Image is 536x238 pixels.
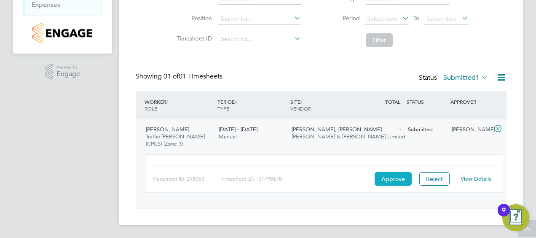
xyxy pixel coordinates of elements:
label: Timesheet ID [174,35,212,42]
div: Status [419,72,490,84]
span: TOTAL [385,98,400,105]
button: Approve [375,172,412,186]
span: 01 Timesheets [163,72,222,81]
input: Search for... [218,13,301,25]
span: [PERSON_NAME], [PERSON_NAME] [292,126,382,133]
label: Period [322,14,360,22]
div: Submitted [405,123,448,137]
span: / [300,98,302,105]
div: - [361,123,405,137]
div: Showing [136,72,224,81]
span: 1 [476,73,480,82]
a: Go to home page [23,23,102,43]
span: Select date [426,15,457,22]
div: SITE [288,94,361,116]
label: Submitted [443,73,488,82]
span: Powered by [56,64,80,71]
span: To [411,13,422,24]
img: countryside-properties-logo-retina.png [32,23,92,43]
div: Placement ID: 298063 [153,172,221,186]
span: / [236,98,237,105]
span: / [166,98,168,105]
div: WORKER [142,94,215,116]
a: View Details [461,175,491,182]
span: VENDOR [290,105,311,112]
span: Select date [367,15,397,22]
span: ROLE [145,105,157,112]
span: Traffic [PERSON_NAME] (CPCS) (Zone 3) [146,133,205,147]
div: [PERSON_NAME] [448,123,492,137]
div: 9 [502,210,506,221]
div: PERIOD [215,94,288,116]
button: Reject [419,172,450,186]
a: Powered byEngage [45,64,80,80]
div: Timesheet ID: TS1798678 [221,172,373,186]
span: [DATE] - [DATE] [219,126,257,133]
span: Manual [219,133,237,140]
input: Search for... [218,33,301,45]
div: STATUS [405,94,448,109]
button: Filter [366,33,393,47]
button: Open Resource Center, 9 new notifications [502,204,529,231]
a: Expenses [32,0,60,8]
span: [PERSON_NAME] & [PERSON_NAME] Limited [292,133,405,140]
span: 01 of [163,72,179,81]
div: APPROVER [448,94,492,109]
span: Engage [56,70,80,78]
span: TYPE [217,105,229,112]
label: Position [174,14,212,22]
span: [PERSON_NAME] [146,126,189,133]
